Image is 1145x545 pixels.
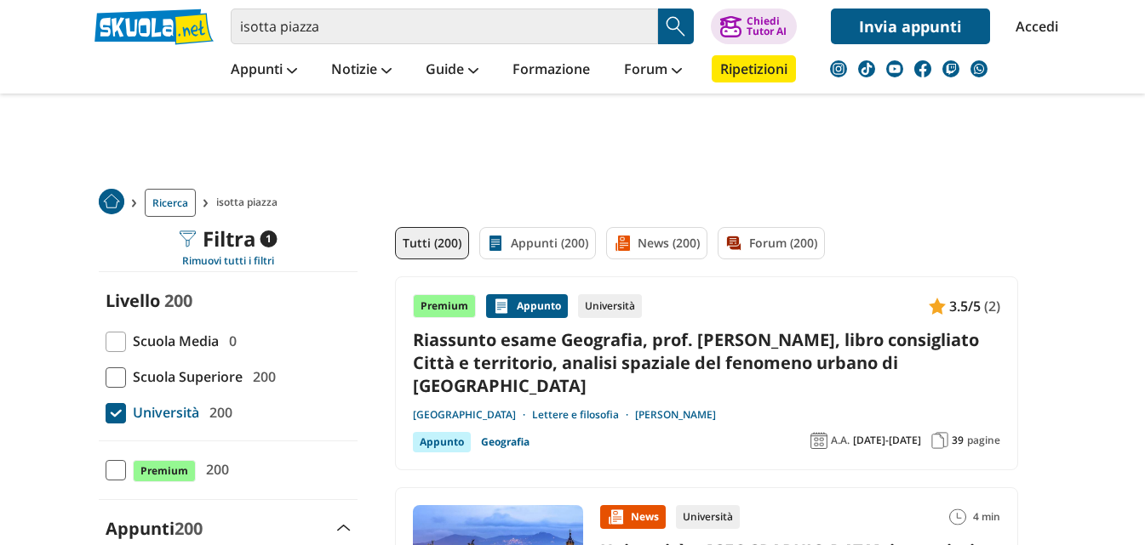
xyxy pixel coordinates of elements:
[606,227,707,259] a: News (200)
[337,525,351,531] img: Apri e chiudi sezione
[175,517,203,540] span: 200
[973,505,1000,529] span: 4 min
[620,55,686,86] a: Forum
[949,508,966,525] img: Tempo lettura
[607,508,624,525] img: News contenuto
[493,298,510,315] img: Appunti contenuto
[99,254,358,268] div: Rimuovi tutti i filtri
[676,505,740,529] div: Università
[246,366,276,388] span: 200
[199,458,229,480] span: 200
[725,235,742,252] img: Forum filtro contenuto
[486,294,568,318] div: Appunto
[831,434,850,447] span: A.A.
[413,408,532,422] a: [GEOGRAPHIC_DATA]
[931,432,948,449] img: Pagine
[421,55,483,86] a: Guide
[942,60,959,77] img: twitch
[886,60,903,77] img: youtube
[929,298,946,315] img: Appunti contenuto
[179,227,277,251] div: Filtra
[600,505,666,529] div: News
[487,235,504,252] img: Appunti filtro contenuto
[203,401,232,423] span: 200
[967,434,1000,447] span: pagine
[810,432,827,449] img: Anno accademico
[126,366,243,388] span: Scuola Superiore
[984,295,1000,317] span: (2)
[952,434,964,447] span: 39
[1016,9,1051,44] a: Accedi
[858,60,875,77] img: tiktok
[226,55,301,86] a: Appunti
[126,330,219,352] span: Scuola Media
[145,189,196,217] a: Ricerca
[914,60,931,77] img: facebook
[853,434,921,447] span: [DATE]-[DATE]
[99,189,124,217] a: Home
[413,432,471,452] div: Appunto
[126,401,199,423] span: Università
[395,227,469,259] a: Tutti (200)
[179,230,196,247] img: Filtra filtri mobile
[106,517,203,540] label: Appunti
[578,294,642,318] div: Università
[99,189,124,214] img: Home
[830,60,847,77] img: instagram
[481,432,530,452] a: Geografia
[413,328,1000,398] a: Riassunto esame Geografia, prof. [PERSON_NAME], libro consigliato Città e territorio, analisi spa...
[711,9,797,44] button: ChiediTutor AI
[327,55,396,86] a: Notizie
[216,189,284,217] span: isotta piazza
[231,9,658,44] input: Cerca appunti, riassunti o versioni
[658,9,694,44] button: Search Button
[831,9,990,44] a: Invia appunti
[712,55,796,82] a: Ripetizioni
[970,60,988,77] img: WhatsApp
[747,16,787,37] div: Chiedi Tutor AI
[164,289,192,312] span: 200
[949,295,981,317] span: 3.5/5
[479,227,596,259] a: Appunti (200)
[614,235,631,252] img: News filtro contenuto
[413,294,476,318] div: Premium
[260,230,277,247] span: 1
[718,227,825,259] a: Forum (200)
[133,460,196,482] span: Premium
[635,408,716,422] a: [PERSON_NAME]
[508,55,594,86] a: Formazione
[532,408,635,422] a: Lettere e filosofia
[663,14,689,39] img: Cerca appunti, riassunti o versioni
[106,289,160,312] label: Livello
[222,330,237,352] span: 0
